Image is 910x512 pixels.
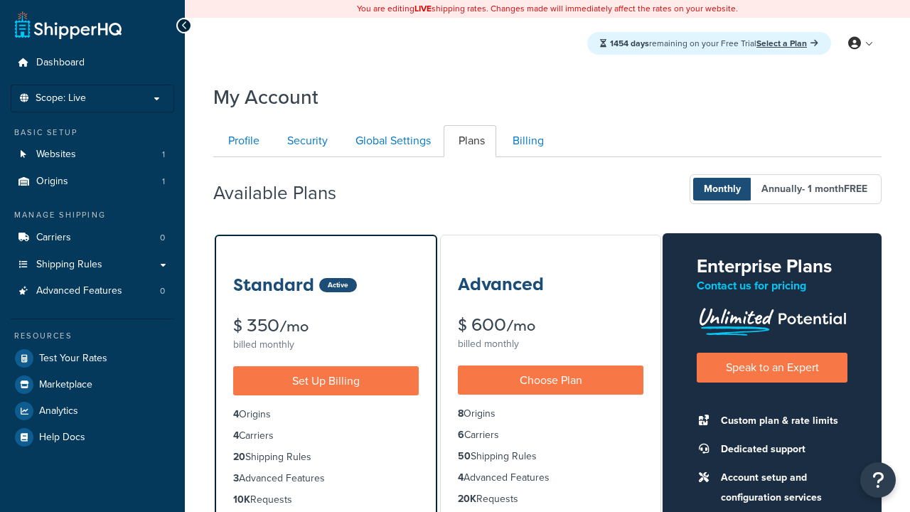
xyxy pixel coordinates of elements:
span: 1 [162,149,165,161]
p: Contact us for pricing [697,276,847,296]
a: Analytics [11,398,174,424]
li: Origins [458,406,643,422]
a: Advanced Features 0 [11,278,174,304]
span: Shipping Rules [36,259,102,271]
div: Resources [11,330,174,342]
strong: 20 [233,449,245,464]
div: billed monthly [233,335,419,355]
li: Requests [458,491,643,507]
div: Basic Setup [11,127,174,139]
h2: Available Plans [213,183,358,203]
span: Annually [751,178,878,201]
span: 1 [162,176,165,188]
div: billed monthly [458,334,643,354]
a: Shipping Rules [11,252,174,278]
li: Carriers [233,428,419,444]
h3: Standard [233,276,314,294]
strong: 4 [233,428,239,443]
h1: My Account [213,83,318,111]
div: $ 600 [458,316,643,334]
li: Advanced Features [233,471,419,486]
div: $ 350 [233,317,419,335]
li: Advanced Features [11,278,174,304]
span: 0 [160,232,165,244]
a: Test Your Rates [11,346,174,371]
button: Monthly Annually- 1 monthFREE [690,174,882,204]
a: Plans [444,125,496,157]
span: Scope: Live [36,92,86,105]
strong: 10K [233,492,250,507]
span: Carriers [36,232,71,244]
span: Marketplace [39,379,92,391]
strong: 3 [233,471,239,486]
a: Help Docs [11,425,174,450]
li: Origins [11,169,174,195]
a: Origins 1 [11,169,174,195]
a: Websites 1 [11,142,174,168]
li: Custom plan & rate limits [714,411,847,431]
a: Select a Plan [756,37,818,50]
span: Monthly [693,178,751,201]
a: Marketplace [11,372,174,398]
strong: 4 [233,407,239,422]
img: Unlimited Potential [697,303,847,336]
div: remaining on your Free Trial [587,32,831,55]
h3: Advanced [458,275,544,294]
li: Account setup and configuration services [714,468,847,508]
small: /mo [506,316,535,336]
li: Origins [233,407,419,422]
li: Advanced Features [458,470,643,486]
div: Manage Shipping [11,209,174,221]
span: Advanced Features [36,285,122,297]
strong: 1454 days [610,37,649,50]
a: Profile [213,125,271,157]
span: - 1 month [802,181,867,196]
strong: 8 [458,406,464,421]
a: Global Settings [341,125,442,157]
small: /mo [279,316,309,336]
b: LIVE [414,2,432,15]
li: Dedicated support [714,439,847,459]
li: Shipping Rules [458,449,643,464]
b: FREE [844,181,867,196]
a: Choose Plan [458,366,643,395]
a: Carriers 0 [11,225,174,251]
span: 0 [160,285,165,297]
span: Analytics [39,405,78,417]
span: Help Docs [39,432,85,444]
strong: 20K [458,491,476,506]
a: Billing [498,125,555,157]
strong: 4 [458,470,464,485]
a: Speak to an Expert [697,353,847,382]
li: Carriers [458,427,643,443]
li: Requests [233,492,419,508]
button: Open Resource Center [860,462,896,498]
li: Websites [11,142,174,168]
a: Set Up Billing [233,366,419,395]
li: Shipping Rules [233,449,419,465]
span: Test Your Rates [39,353,107,365]
a: ShipperHQ Home [15,11,122,39]
span: Dashboard [36,57,85,69]
a: Security [272,125,339,157]
span: Origins [36,176,68,188]
strong: 6 [458,427,464,442]
li: Carriers [11,225,174,251]
strong: 50 [458,449,471,464]
h2: Enterprise Plans [697,256,847,277]
div: Active [319,278,357,292]
span: Websites [36,149,76,161]
a: Dashboard [11,50,174,76]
